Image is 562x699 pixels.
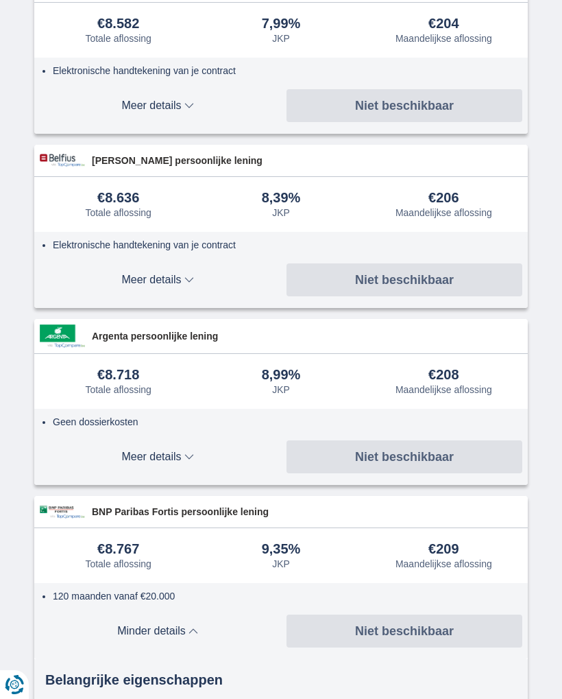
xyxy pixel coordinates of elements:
div: €204 [428,16,459,32]
img: product.pl.alt Argenta [40,324,85,348]
span: BNP Paribas Fortis persoonlijke lening [92,505,522,519]
div: JKP [272,558,290,569]
div: €209 [428,542,459,557]
button: Meer details [40,440,276,473]
div: Belangrijke eigenschappen [34,670,528,690]
button: Niet beschikbaar [286,263,522,296]
span: Niet beschikbaar [355,451,454,463]
span: Niet beschikbaar [355,625,454,637]
div: €8.582 [97,16,139,32]
span: Argenta persoonlijke lening [92,329,522,343]
span: Meer details [40,274,276,285]
div: €8.767 [97,542,139,557]
li: 120 maanden vanaf €20.000 [53,589,517,603]
div: JKP [272,207,290,218]
div: Maandelijkse aflossing [395,558,492,569]
div: JKP [272,384,290,395]
button: Meer details [40,263,276,296]
span: Minder details [40,626,276,637]
div: 9,35% [262,542,301,557]
div: Totale aflossing [85,33,151,44]
span: Meer details [40,451,276,462]
div: JKP [272,33,290,44]
div: Maandelijkse aflossing [395,384,492,395]
img: product.pl.alt Belfius [40,154,85,167]
div: Totale aflossing [85,207,151,218]
div: Totale aflossing [85,558,151,569]
div: 8,39% [262,191,301,206]
div: Maandelijkse aflossing [395,207,492,218]
li: Geen dossierkosten [53,415,517,429]
button: Minder details [40,615,276,648]
div: 7,99% [262,16,301,32]
div: €208 [428,368,459,383]
div: €8.718 [97,368,139,383]
button: Meer details [40,89,276,122]
button: Niet beschikbaar [286,440,522,473]
li: Elektronische handtekening van je contract [53,64,517,78]
div: €8.636 [97,191,139,206]
span: Meer details [40,100,276,111]
div: Totale aflossing [85,384,151,395]
div: €206 [428,191,459,206]
span: [PERSON_NAME] persoonlijke lening [92,154,522,167]
button: Niet beschikbaar [286,89,522,122]
img: product.pl.alt BNP Paribas Fortis [40,506,85,519]
button: Niet beschikbaar [286,615,522,648]
li: Elektronische handtekening van je contract [53,238,517,252]
span: Niet beschikbaar [355,99,454,112]
div: 8,99% [262,368,301,383]
span: Niet beschikbaar [355,274,454,286]
div: Maandelijkse aflossing [395,33,492,44]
